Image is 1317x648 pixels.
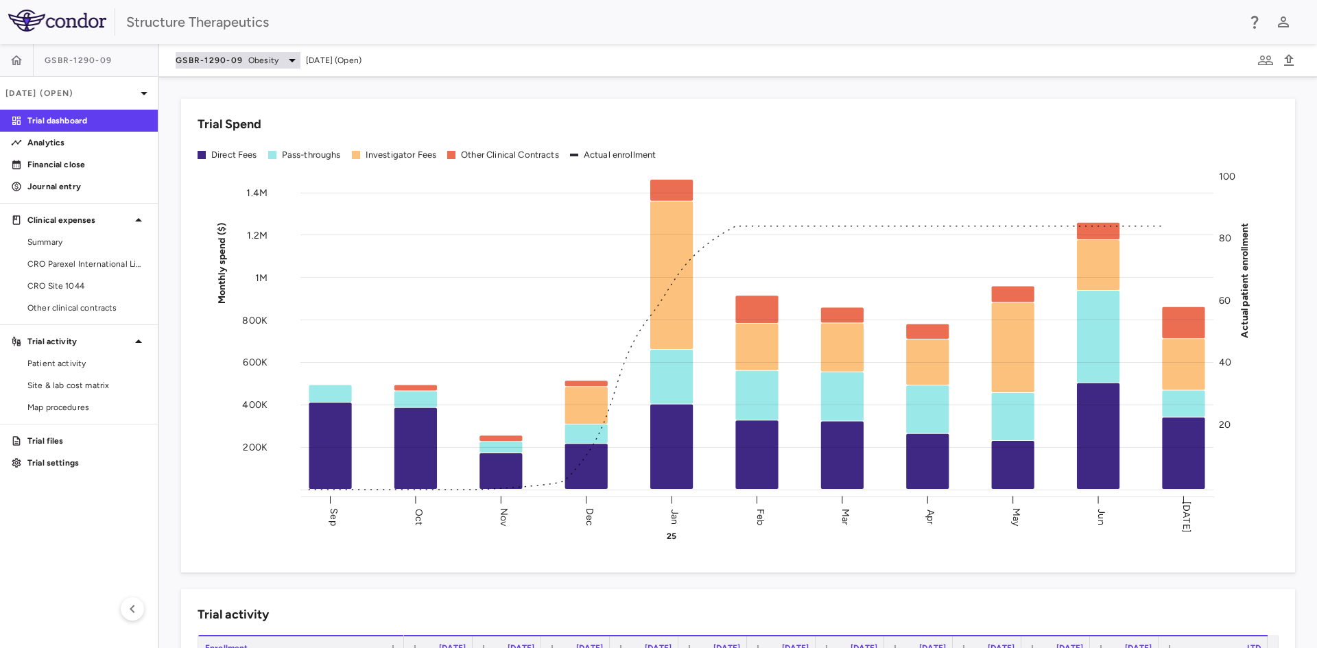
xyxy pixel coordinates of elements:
[1239,222,1250,337] tspan: Actual patient enrollment
[328,508,340,525] text: Sep
[1219,418,1231,430] tspan: 20
[198,605,269,624] h6: Trial activity
[1219,294,1231,306] tspan: 60
[413,508,425,525] text: Oct
[27,214,130,226] p: Clinical expenses
[176,55,243,66] span: GSBR-1290-09
[27,457,147,469] p: Trial settings
[27,357,147,370] span: Patient activity
[27,280,147,292] span: CRO Site 1044
[306,54,361,67] span: [DATE] (Open)
[498,507,510,526] text: Nov
[242,399,268,411] tspan: 400K
[27,401,147,413] span: Map procedures
[27,258,147,270] span: CRO Parexel International Limited
[5,87,136,99] p: [DATE] (Open)
[27,435,147,447] p: Trial files
[27,115,147,127] p: Trial dashboard
[1010,507,1022,526] text: May
[211,149,257,161] div: Direct Fees
[243,442,268,453] tspan: 200K
[755,508,766,525] text: Feb
[27,335,130,348] p: Trial activity
[198,115,261,134] h6: Trial Spend
[8,10,106,32] img: logo-full-SnFGN8VE.png
[669,509,680,524] text: Jan
[27,158,147,171] p: Financial close
[461,149,559,161] div: Other Clinical Contracts
[27,302,147,314] span: Other clinical contracts
[1095,509,1107,525] text: Jun
[1219,357,1231,368] tspan: 40
[366,149,437,161] div: Investigator Fees
[1219,232,1231,244] tspan: 80
[27,379,147,392] span: Site & lab cost matrix
[1219,171,1235,182] tspan: 100
[126,12,1237,32] div: Structure Therapeutics
[246,187,268,199] tspan: 1.4M
[1180,501,1192,533] text: [DATE]
[243,357,268,368] tspan: 600K
[216,222,228,304] tspan: Monthly spend ($)
[255,272,268,283] tspan: 1M
[242,314,268,326] tspan: 800K
[584,507,595,525] text: Dec
[248,54,278,67] span: Obesity
[584,149,656,161] div: Actual enrollment
[667,531,676,541] text: 25
[45,55,112,66] span: GSBR-1290-09
[282,149,341,161] div: Pass-throughs
[925,509,936,524] text: Apr
[27,136,147,149] p: Analytics
[840,508,851,525] text: Mar
[247,229,268,241] tspan: 1.2M
[27,180,147,193] p: Journal entry
[27,236,147,248] span: Summary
